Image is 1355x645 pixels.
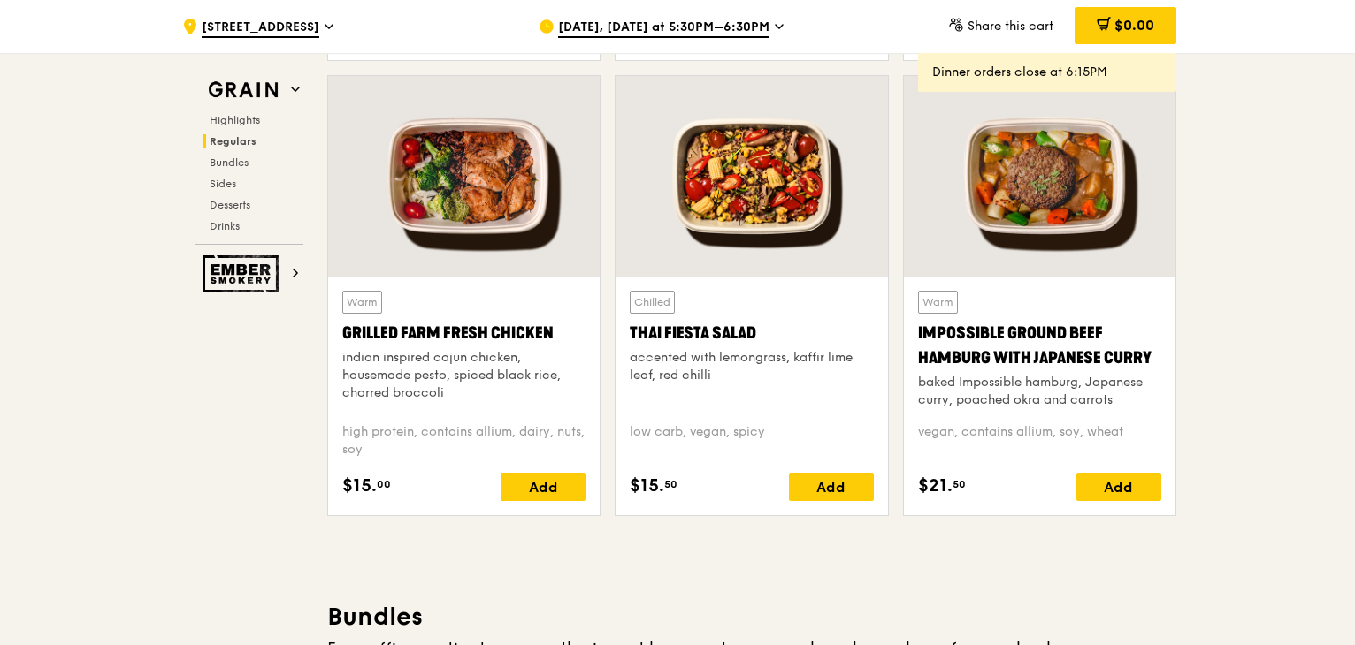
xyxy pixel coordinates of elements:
span: $15. [342,473,377,499]
div: Thai Fiesta Salad [630,321,873,345]
span: [STREET_ADDRESS] [202,19,319,38]
span: [DATE], [DATE] at 5:30PM–6:30PM [558,19,769,38]
div: indian inspired cajun chicken, housemade pesto, spiced black rice, charred broccoli [342,349,586,402]
div: Warm [342,291,382,314]
span: 50 [664,477,677,491]
div: Warm [918,291,958,314]
h3: Bundles [327,601,1176,633]
span: Sides [210,178,236,190]
div: Add [1076,473,1161,501]
span: $15. [630,473,664,499]
div: low carb, vegan, spicy [630,423,873,459]
div: Dinner orders close at 6:15PM [932,64,1162,81]
span: Drinks [210,220,240,232]
span: Bundles [210,156,249,169]
img: Ember Smokery web logo [203,255,284,292]
div: Impossible Ground Beef Hamburg with Japanese Curry [918,321,1161,370]
span: $0.00 [1114,17,1154,34]
div: accented with lemongrass, kaffir lime leaf, red chilli [630,349,873,384]
div: baked Impossible hamburg, Japanese curry, poached okra and carrots [918,374,1161,409]
div: vegan, contains allium, soy, wheat [918,423,1161,459]
div: Chilled [630,291,675,314]
div: Add [789,473,874,501]
div: high protein, contains allium, dairy, nuts, soy [342,423,586,459]
span: Desserts [210,199,250,211]
span: Regulars [210,135,256,148]
img: Grain web logo [203,74,284,106]
div: Add [501,473,586,501]
span: 00 [377,477,391,491]
div: Grilled Farm Fresh Chicken [342,321,586,345]
span: Highlights [210,114,260,126]
span: $21. [918,473,953,499]
span: Share this cart [968,19,1053,34]
span: 50 [953,477,966,491]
